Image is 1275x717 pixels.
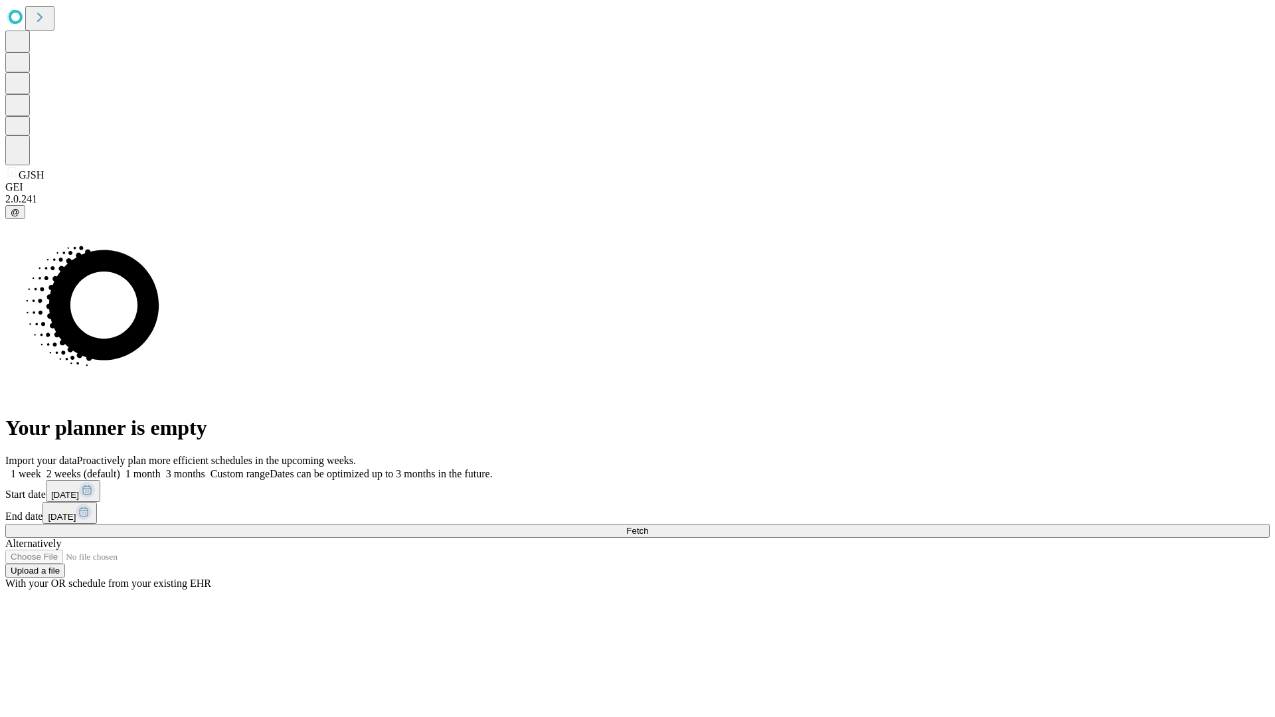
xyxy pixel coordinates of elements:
span: Dates can be optimized up to 3 months in the future. [270,468,492,479]
span: Alternatively [5,538,61,549]
div: Start date [5,480,1270,502]
span: 1 week [11,468,41,479]
span: Fetch [626,526,648,536]
button: Upload a file [5,564,65,578]
span: Custom range [211,468,270,479]
h1: Your planner is empty [5,416,1270,440]
span: 2 weeks (default) [46,468,120,479]
span: @ [11,207,20,217]
button: @ [5,205,25,219]
div: GEI [5,181,1270,193]
span: 1 month [126,468,161,479]
div: 2.0.241 [5,193,1270,205]
button: [DATE] [42,502,97,524]
span: 3 months [166,468,205,479]
span: With your OR schedule from your existing EHR [5,578,211,589]
span: GJSH [19,169,44,181]
button: [DATE] [46,480,100,502]
div: End date [5,502,1270,524]
span: Import your data [5,455,77,466]
span: Proactively plan more efficient schedules in the upcoming weeks. [77,455,356,466]
span: [DATE] [48,512,76,522]
span: [DATE] [51,490,79,500]
button: Fetch [5,524,1270,538]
